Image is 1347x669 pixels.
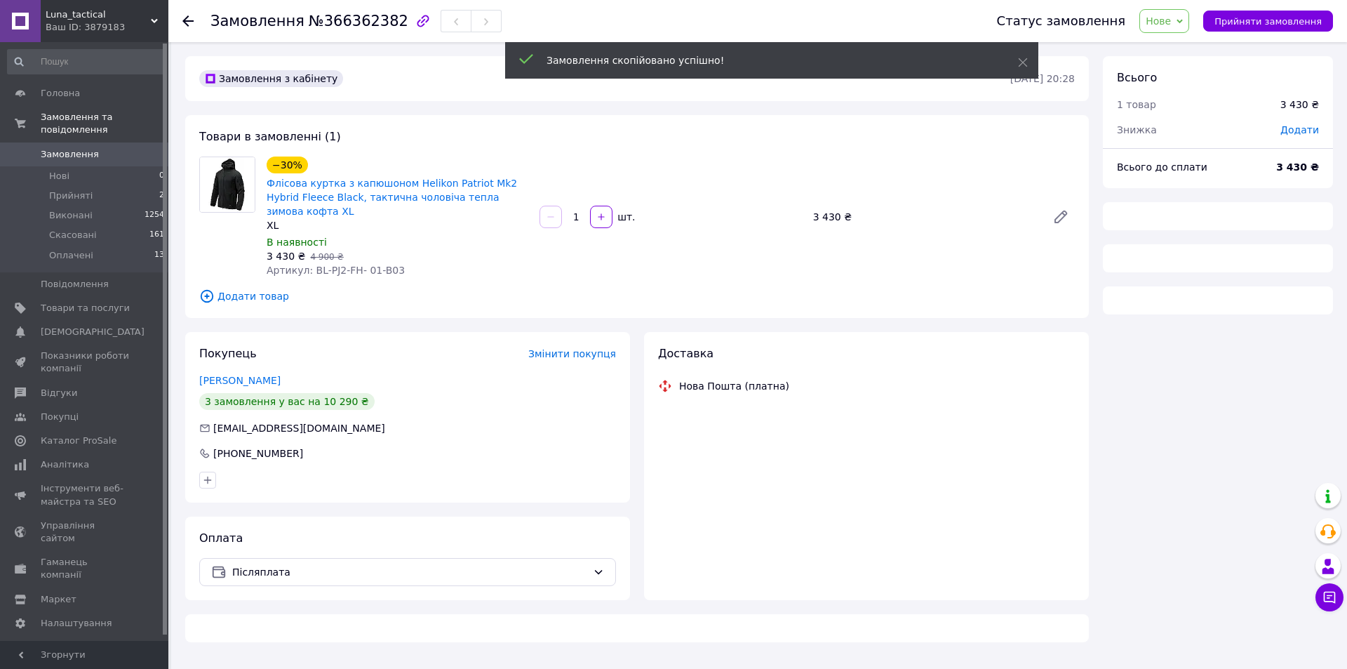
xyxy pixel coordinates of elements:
[267,237,327,248] span: В наявності
[212,446,304,461] div: [PHONE_NUMBER]
[41,556,130,581] span: Гаманець компанії
[41,148,99,161] span: Замовлення
[1047,203,1075,231] a: Редагувати
[199,375,281,386] a: [PERSON_NAME]
[210,13,304,29] span: Замовлення
[200,157,255,212] img: Флісова куртка з капюшоном Helikon Patriot Mk2 Hybrid Fleece Black, тактична чоловіча тепла зимов...
[1117,124,1157,135] span: Знижка
[267,178,517,217] a: Флісова куртка з капюшоном Helikon Patriot Mk2 Hybrid Fleece Black, тактична чоловіча тепла зимов...
[614,210,636,224] div: шт.
[41,278,109,291] span: Повідомлення
[159,170,164,183] span: 0
[41,593,76,606] span: Маркет
[1280,98,1319,112] div: 3 430 ₴
[676,379,793,393] div: Нова Пошта (платна)
[267,157,308,173] div: −30%
[528,348,616,359] span: Змінити покупця
[46,21,168,34] div: Ваш ID: 3879183
[267,265,405,276] span: Артикул: BL-PJ2-FH- 01-B03
[41,350,130,375] span: Показники роботи компанії
[310,252,343,262] span: 4 900 ₴
[1203,11,1333,32] button: Прийняти замовлення
[41,411,79,423] span: Покупці
[199,130,341,143] span: Товари в замовленні (1)
[199,531,243,545] span: Оплата
[41,87,80,100] span: Головна
[1117,71,1157,84] span: Всього
[41,482,130,508] span: Інструменти веб-майстра та SEO
[1276,161,1319,173] b: 3 430 ₴
[41,458,89,471] span: Аналітика
[41,302,130,314] span: Товари та послуги
[159,190,164,202] span: 2
[199,70,343,87] div: Замовлення з кабінету
[1117,161,1207,173] span: Всього до сплати
[49,209,93,222] span: Виконані
[7,49,166,74] input: Пошук
[199,393,375,410] div: 3 замовлення у вас на 10 290 ₴
[232,564,587,580] span: Післяплата
[49,249,93,262] span: Оплачені
[145,209,164,222] span: 1254
[49,170,69,183] span: Нові
[199,347,257,360] span: Покупець
[1315,583,1343,611] button: Чат з покупцем
[41,519,130,545] span: Управління сайтом
[154,249,164,262] span: 13
[41,111,168,136] span: Замовлення та повідомлення
[41,387,77,399] span: Відгуки
[49,190,93,202] span: Прийняті
[997,14,1126,28] div: Статус замовлення
[1214,16,1322,27] span: Прийняти замовлення
[1280,124,1319,135] span: Додати
[309,13,408,29] span: №366362382
[213,423,385,434] span: [EMAIL_ADDRESS][DOMAIN_NAME]
[41,435,116,447] span: Каталог ProSale
[46,8,151,21] span: Luna_tactical
[267,218,528,232] div: XL
[49,229,97,241] span: Скасовані
[1010,73,1075,84] time: [DATE] 20:28
[1117,99,1156,110] span: 1 товар
[199,289,1075,304] span: Додати товар
[41,326,145,338] span: [DEMOGRAPHIC_DATA]
[267,251,305,262] span: 3 430 ₴
[41,617,112,630] span: Налаштування
[658,347,713,360] span: Доставка
[182,14,194,28] div: Повернутися назад
[547,53,983,67] div: Замовлення скопійовано успішно!
[807,207,1041,227] div: 3 430 ₴
[149,229,164,241] span: 161
[1146,15,1171,27] span: Нове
